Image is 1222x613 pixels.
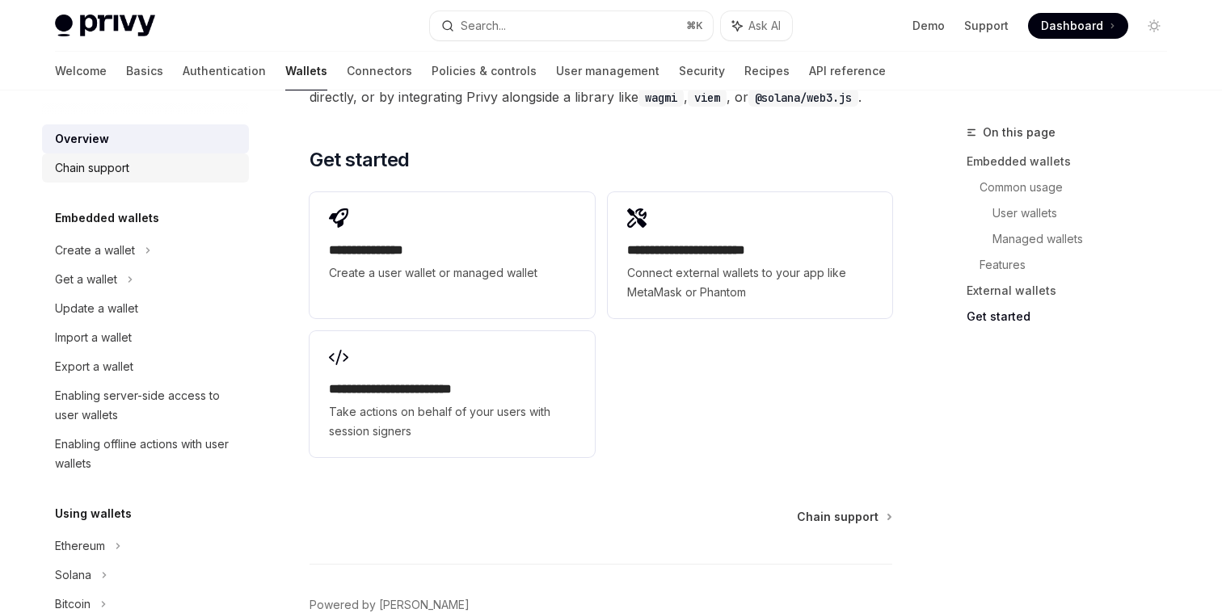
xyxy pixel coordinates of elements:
button: Toggle dark mode [1141,13,1167,39]
img: light logo [55,15,155,37]
a: Wallets [285,52,327,90]
span: Create a user wallet or managed wallet [329,263,575,283]
span: Ask AI [748,18,781,34]
a: Import a wallet [42,323,249,352]
div: Solana [55,565,91,585]
a: Export a wallet [42,352,249,381]
div: Export a wallet [55,357,133,376]
div: Enabling offline actions with user wallets [55,435,239,473]
a: Get started [967,304,1180,330]
a: Update a wallet [42,294,249,323]
a: Authentication [183,52,266,90]
a: User wallets [992,200,1180,226]
div: Get a wallet [55,270,117,289]
div: Search... [461,16,506,36]
a: Embedded wallets [967,149,1180,174]
div: Create a wallet [55,241,135,260]
a: Common usage [980,174,1180,200]
a: Features [980,252,1180,278]
code: @solana/web3.js [748,89,858,107]
div: Update a wallet [55,299,138,318]
a: User management [556,52,659,90]
a: Powered by [PERSON_NAME] [310,597,470,613]
a: Managed wallets [992,226,1180,252]
span: Get started [310,147,409,173]
a: Chain support [42,153,249,183]
button: Search...⌘K [430,11,713,40]
a: Overview [42,124,249,153]
a: External wallets [967,278,1180,304]
a: Connectors [347,52,412,90]
a: API reference [809,52,886,90]
span: Take actions on behalf of your users with session signers [329,402,575,441]
a: Enabling server-side access to user wallets [42,381,249,430]
span: Connect external wallets to your app like MetaMask or Phantom [627,263,873,302]
a: Policies & controls [432,52,537,90]
a: Demo [912,18,945,34]
button: Ask AI [721,11,792,40]
a: Enabling offline actions with user wallets [42,430,249,478]
h5: Using wallets [55,504,132,523]
span: On this page [983,123,1056,142]
a: Basics [126,52,163,90]
a: Chain support [797,509,891,525]
div: Enabling server-side access to user wallets [55,386,239,425]
h5: Embedded wallets [55,208,159,228]
a: Security [679,52,725,90]
span: Chain support [797,509,879,525]
div: Import a wallet [55,328,132,347]
span: ⌘ K [686,19,703,32]
a: Dashboard [1028,13,1128,39]
a: Recipes [744,52,790,90]
div: Chain support [55,158,129,178]
span: Dashboard [1041,18,1103,34]
code: viem [688,89,727,107]
a: Support [964,18,1009,34]
a: Welcome [55,52,107,90]
div: Ethereum [55,536,105,556]
div: Overview [55,129,109,149]
code: wagmi [638,89,684,107]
